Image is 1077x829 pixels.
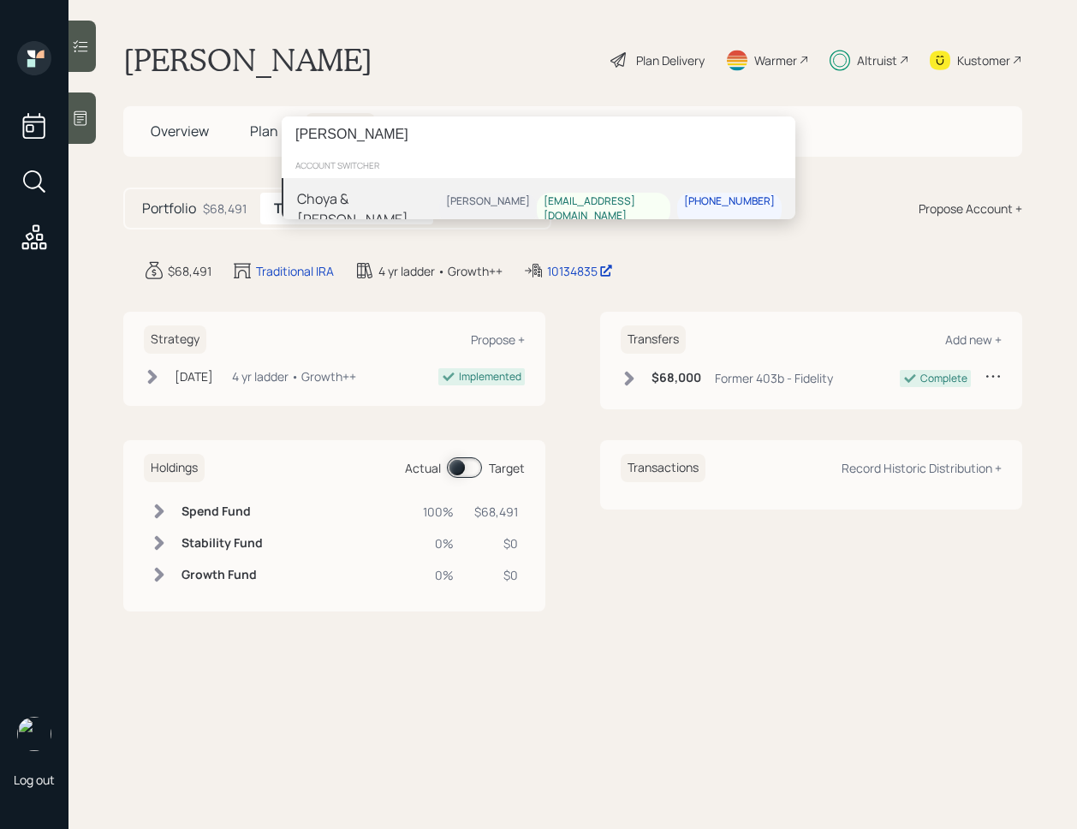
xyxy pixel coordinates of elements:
div: [EMAIL_ADDRESS][DOMAIN_NAME] [544,194,663,224]
input: Type a command or search… [282,116,795,152]
div: Choya & [PERSON_NAME] [297,188,439,230]
div: [PHONE_NUMBER] [684,194,775,209]
div: account switcher [282,152,795,178]
div: [PERSON_NAME] [446,194,530,209]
